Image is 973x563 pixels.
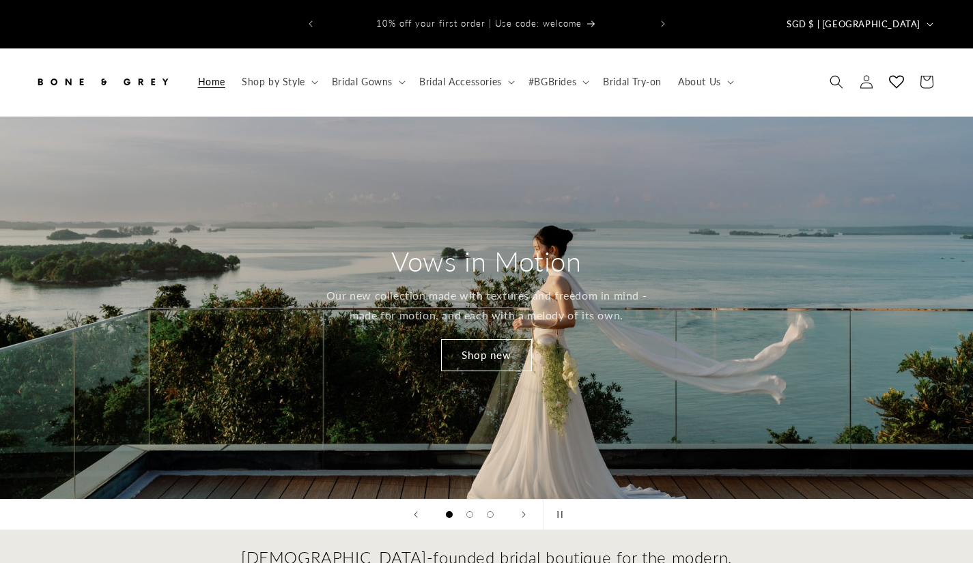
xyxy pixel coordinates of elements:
a: Shop new [441,339,532,371]
button: Next announcement [648,11,678,37]
button: SGD $ | [GEOGRAPHIC_DATA] [778,11,939,37]
button: Previous slide [401,500,431,530]
summary: #BGBrides [520,68,595,96]
summary: Shop by Style [234,68,324,96]
span: #BGBrides [528,76,576,88]
span: About Us [678,76,721,88]
summary: Search [821,67,851,97]
a: Bridal Try-on [595,68,670,96]
button: Previous announcement [296,11,326,37]
span: Bridal Try-on [603,76,662,88]
button: Load slide 1 of 3 [439,504,460,525]
span: Bridal Accessories [419,76,502,88]
span: Shop by Style [242,76,305,88]
span: 10% off your first order | Use code: welcome [376,18,582,29]
summary: About Us [670,68,739,96]
button: Next slide [509,500,539,530]
a: Home [190,68,234,96]
button: Pause slideshow [543,500,573,530]
h2: Vows in Motion [391,244,581,279]
summary: Bridal Gowns [324,68,411,96]
img: Bone and Grey Bridal [34,67,171,97]
button: Load slide 2 of 3 [460,504,480,525]
button: Load slide 3 of 3 [480,504,500,525]
span: SGD $ | [GEOGRAPHIC_DATA] [787,18,920,31]
summary: Bridal Accessories [411,68,520,96]
p: Our new collection made with textures and freedom in mind - made for motion, and each with a melo... [324,286,649,326]
a: Bone and Grey Bridal [29,62,176,102]
span: Home [198,76,225,88]
span: Bridal Gowns [332,76,393,88]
